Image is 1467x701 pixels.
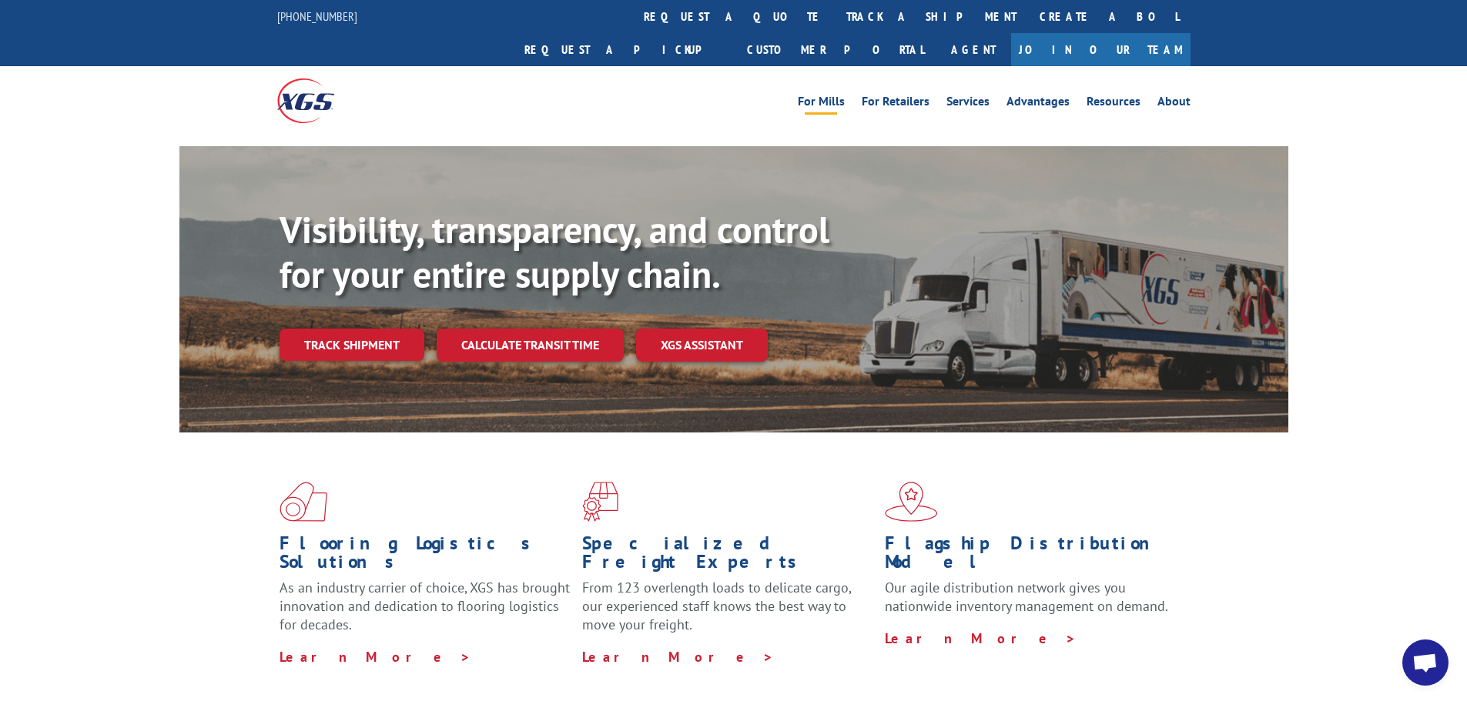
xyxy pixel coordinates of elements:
a: Calculate transit time [437,329,624,362]
a: Learn More > [280,648,471,666]
img: xgs-icon-focused-on-flooring-red [582,482,618,522]
a: Learn More > [885,629,1077,647]
b: Visibility, transparency, and control for your entire supply chain. [280,205,829,298]
span: As an industry carrier of choice, XGS has brought innovation and dedication to flooring logistics... [280,579,570,633]
a: XGS ASSISTANT [636,329,768,362]
p: From 123 overlength loads to delicate cargo, our experienced staff knows the best way to move you... [582,579,873,647]
a: Request a pickup [513,33,735,66]
h1: Specialized Freight Experts [582,534,873,579]
a: Advantages [1006,95,1070,112]
a: Services [946,95,990,112]
a: Join Our Team [1011,33,1191,66]
a: Customer Portal [735,33,936,66]
a: Agent [936,33,1011,66]
a: Resources [1087,95,1140,112]
a: [PHONE_NUMBER] [277,8,357,24]
a: Track shipment [280,329,424,361]
div: Open chat [1402,639,1449,686]
h1: Flagship Distribution Model [885,534,1176,579]
a: For Retailers [862,95,929,112]
h1: Flooring Logistics Solutions [280,534,571,579]
img: xgs-icon-total-supply-chain-intelligence-red [280,482,327,522]
a: For Mills [798,95,845,112]
a: Learn More > [582,648,774,666]
img: xgs-icon-flagship-distribution-model-red [885,482,938,522]
span: Our agile distribution network gives you nationwide inventory management on demand. [885,579,1168,615]
a: About [1157,95,1191,112]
